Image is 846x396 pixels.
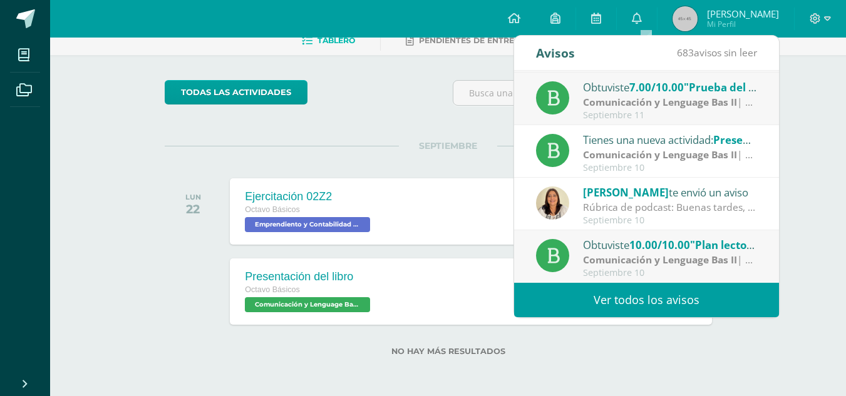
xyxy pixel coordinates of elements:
[536,36,575,70] div: Avisos
[245,297,370,312] span: Comunicación y Lenguage Bas II 'A'
[583,184,757,200] div: te envió un aviso
[419,36,526,45] span: Pendientes de entrega
[406,31,526,51] a: Pendientes de entrega
[583,200,757,215] div: Rúbrica de podcast: Buenas tardes, favor imprimir y pegar en tu cuaderno.
[245,217,370,232] span: Emprendiento y Contabilidad Bas II 'A'
[317,36,355,45] span: Tablero
[690,238,756,252] span: "Plan lector"
[245,270,373,283] div: Presentación del libro
[245,190,373,203] div: Ejercitación 02Z2
[583,95,757,109] div: | Zona 2
[677,46,757,59] span: avisos sin leer
[629,238,690,252] span: 10.00/10.00
[165,80,307,104] a: todas las Actividades
[583,110,757,121] div: Septiembre 11
[713,133,828,147] span: Presentación del libro
[583,268,757,278] div: Septiembre 10
[514,283,779,317] a: Ver todos los avisos
[684,80,804,94] span: "Prueba del MINEDUC"
[629,80,684,94] span: 7.00/10.00
[245,285,300,294] span: Octavo Básicos
[583,79,757,95] div: Obtuviste en
[673,6,698,31] img: 45x45
[583,215,757,226] div: Septiembre 10
[583,95,737,109] strong: Comunicación y Lenguage Bas II
[707,19,779,29] span: Mi Perfil
[399,140,497,151] span: SEPTIEMBRE
[677,46,694,59] span: 683
[245,205,300,214] span: Octavo Básicos
[583,253,757,267] div: | Zona 2
[583,236,757,253] div: Obtuviste en
[707,8,779,20] span: [PERSON_NAME]
[583,148,757,162] div: | Zona 2
[185,193,201,201] div: LUN
[302,31,355,51] a: Tablero
[583,148,737,161] strong: Comunicación y Lenguage Bas II
[583,163,757,173] div: Septiembre 10
[536,186,569,220] img: 9af45ed66f6009d12a678bb5324b5cf4.png
[583,253,737,267] strong: Comunicación y Lenguage Bas II
[165,347,731,356] label: No hay más resultados
[185,201,201,216] div: 22
[453,81,731,105] input: Busca una actividad próxima aquí...
[583,131,757,148] div: Tienes una nueva actividad:
[583,185,669,200] span: [PERSON_NAME]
